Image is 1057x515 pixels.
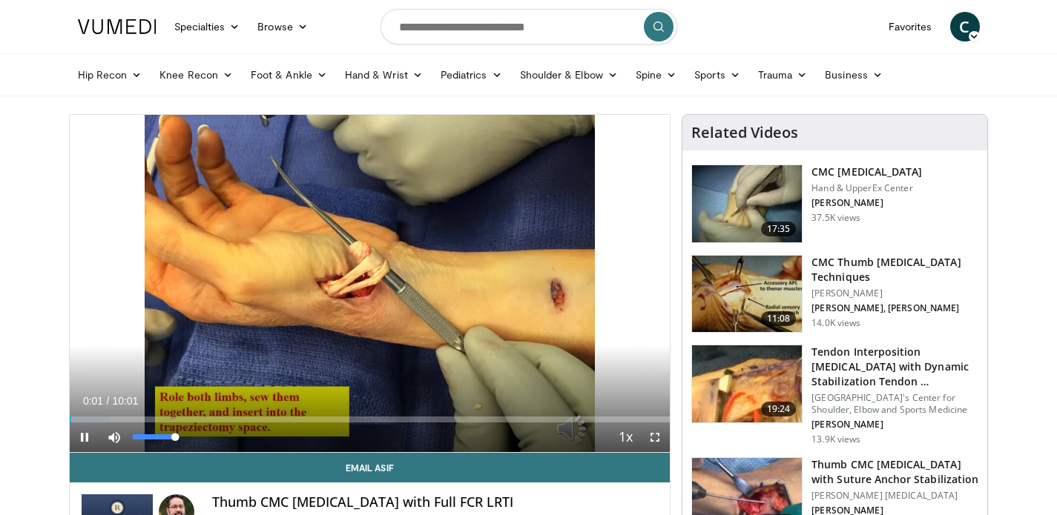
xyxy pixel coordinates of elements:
button: Mute [99,422,129,452]
a: Hand & Wrist [336,60,432,90]
img: VuMedi Logo [78,19,157,34]
p: 37.5K views [811,212,860,224]
h3: CMC Thumb [MEDICAL_DATA] Techniques [811,255,978,285]
span: 0:01 [83,395,103,407]
a: 11:08 CMC Thumb [MEDICAL_DATA] Techniques [PERSON_NAME] [PERSON_NAME], [PERSON_NAME] 14.0K views [691,255,978,333]
img: rosenwasser_basal_joint_1.png.150x105_q85_crop-smart_upscale.jpg [692,345,802,422]
a: Foot & Ankle [242,60,336,90]
a: Favorites [880,12,941,41]
img: 54618_0000_3.png.150x105_q85_crop-smart_upscale.jpg [692,165,802,242]
p: 13.9K views [811,433,860,445]
span: 11:08 [761,311,797,326]
button: Fullscreen [640,422,670,452]
p: [PERSON_NAME] [811,197,922,209]
p: [PERSON_NAME] [811,288,978,299]
h3: Thumb CMC [MEDICAL_DATA] with Suture Anchor Stabilization [811,457,978,487]
button: Pause [70,422,99,452]
div: Volume Level [133,434,175,439]
a: Hip Recon [69,60,151,90]
span: / [107,395,110,407]
span: 17:35 [761,222,797,236]
p: [PERSON_NAME] [811,419,978,431]
a: Email Asif [70,453,671,482]
img: 08bc6ee6-87c4-498d-b9ad-209c97b58688.150x105_q85_crop-smart_upscale.jpg [692,256,802,333]
h4: Thumb CMC [MEDICAL_DATA] with Full FCR LRTI [212,494,659,511]
h4: Related Videos [691,124,798,142]
div: Progress Bar [70,416,671,422]
p: [PERSON_NAME], [PERSON_NAME] [811,302,978,314]
a: Shoulder & Elbow [511,60,627,90]
a: Spine [627,60,685,90]
a: Browse [248,12,317,41]
input: Search topics, interventions [381,9,677,44]
video-js: Video Player [70,115,671,453]
a: Specialties [165,12,249,41]
h3: Tendon Interposition [MEDICAL_DATA] with Dynamic Stabilization Tendon … [811,345,978,389]
p: 14.0K views [811,317,860,329]
a: C [950,12,980,41]
p: [PERSON_NAME] [MEDICAL_DATA] [811,490,978,502]
span: 19:24 [761,402,797,416]
a: Sports [685,60,749,90]
p: Hand & UpperEx Center [811,182,922,194]
span: 10:01 [112,395,138,407]
a: Trauma [749,60,817,90]
p: [GEOGRAPHIC_DATA]'s Center for Shoulder, Elbow and Sports Medicine [811,392,978,416]
a: Knee Recon [151,60,242,90]
a: 17:35 CMC [MEDICAL_DATA] Hand & UpperEx Center [PERSON_NAME] 37.5K views [691,165,978,243]
button: Playback Rate [610,422,640,452]
h3: CMC [MEDICAL_DATA] [811,165,922,179]
a: Pediatrics [432,60,511,90]
a: 19:24 Tendon Interposition [MEDICAL_DATA] with Dynamic Stabilization Tendon … [GEOGRAPHIC_DATA]'s... [691,345,978,445]
a: Business [816,60,892,90]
